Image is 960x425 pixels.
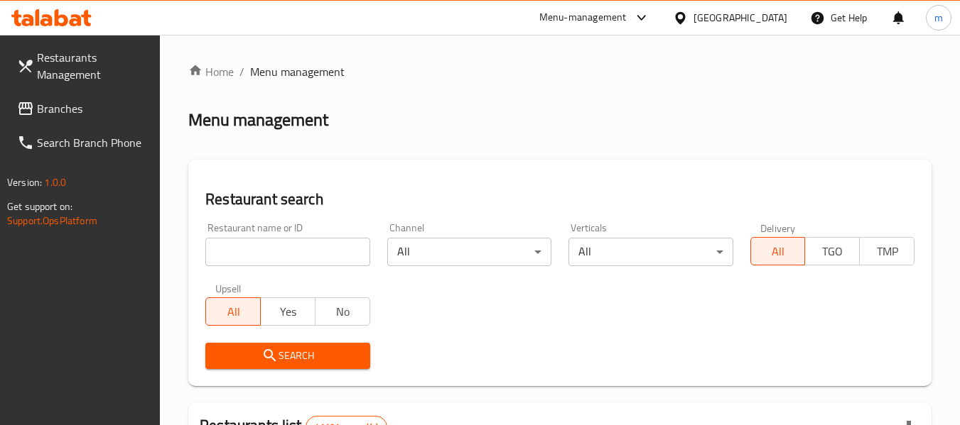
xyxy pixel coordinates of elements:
[205,238,370,266] input: Search for restaurant name or ID..
[6,40,161,92] a: Restaurants Management
[804,237,860,265] button: TGO
[250,63,345,80] span: Menu management
[387,238,551,266] div: All
[315,297,370,326] button: No
[37,100,149,117] span: Branches
[934,10,943,26] span: m
[757,241,800,262] span: All
[215,283,242,293] label: Upsell
[7,211,97,230] a: Support.OpsPlatform
[188,63,932,80] nav: breadcrumb
[37,49,149,83] span: Restaurants Management
[6,126,161,160] a: Search Branch Phone
[266,302,310,322] span: Yes
[44,173,66,192] span: 1.0.0
[865,241,909,262] span: TMP
[239,63,244,80] li: /
[217,347,358,365] span: Search
[811,241,854,262] span: TGO
[205,297,261,326] button: All
[6,92,161,126] a: Branches
[694,10,787,26] div: [GEOGRAPHIC_DATA]
[859,237,915,265] button: TMP
[188,109,328,131] h2: Menu management
[760,223,796,233] label: Delivery
[7,197,72,216] span: Get support on:
[321,302,365,322] span: No
[260,297,315,326] button: Yes
[212,302,255,322] span: All
[7,173,42,192] span: Version:
[539,9,627,26] div: Menu-management
[205,189,915,210] h2: Restaurant search
[750,237,806,265] button: All
[568,238,733,266] div: All
[205,343,370,369] button: Search
[188,63,234,80] a: Home
[37,134,149,151] span: Search Branch Phone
